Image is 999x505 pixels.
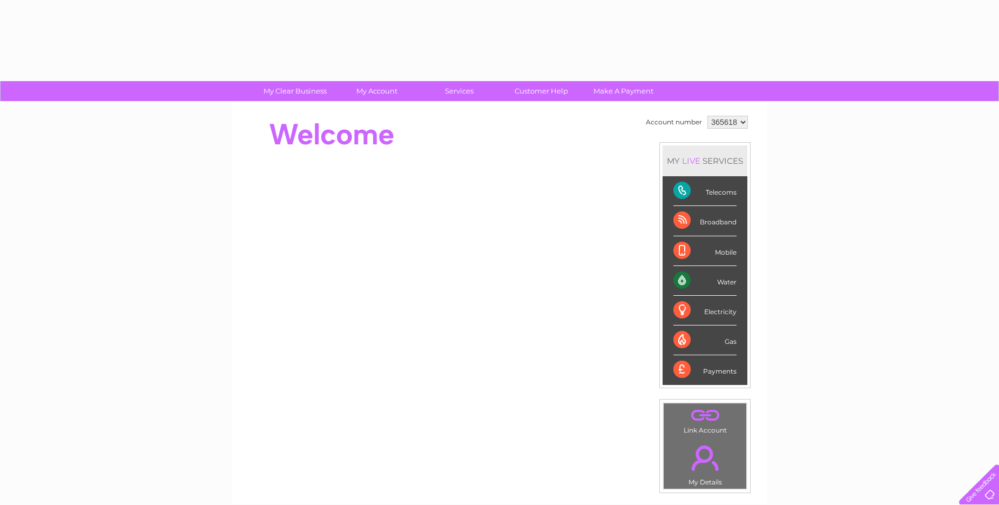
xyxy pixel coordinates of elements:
[673,355,737,384] div: Payments
[673,236,737,266] div: Mobile
[333,81,422,101] a: My Account
[673,266,737,296] div: Water
[673,325,737,355] div: Gas
[673,206,737,236] div: Broadband
[663,145,747,176] div: MY SERVICES
[415,81,504,101] a: Services
[673,176,737,206] div: Telecoms
[663,403,747,437] td: Link Account
[579,81,668,101] a: Make A Payment
[663,436,747,489] td: My Details
[680,156,703,166] div: LIVE
[666,406,744,425] a: .
[497,81,586,101] a: Customer Help
[673,296,737,325] div: Electricity
[251,81,340,101] a: My Clear Business
[643,113,705,131] td: Account number
[666,439,744,477] a: .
